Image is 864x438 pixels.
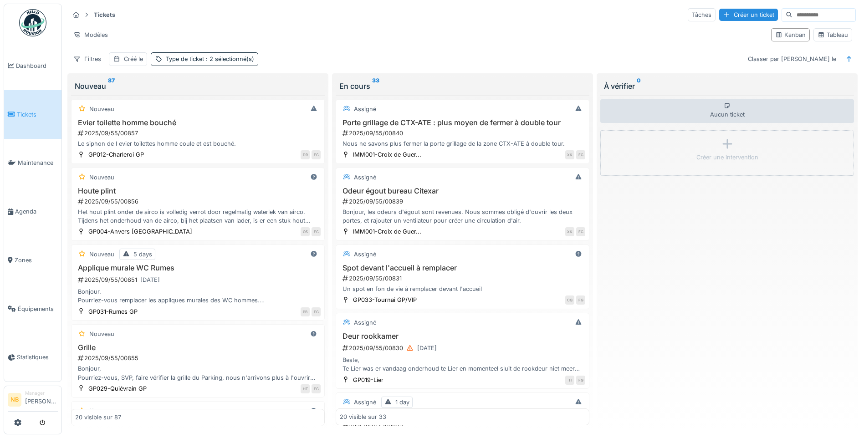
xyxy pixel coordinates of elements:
a: Équipements [4,285,61,333]
a: Agenda [4,187,61,236]
div: Assigné [354,173,376,182]
sup: 87 [108,81,115,92]
div: Nouveau [89,250,114,259]
span: Équipements [18,305,58,313]
div: Type de ticket [166,55,254,63]
div: [DATE] [417,344,437,352]
h3: Applique murale WC Rumes [75,264,321,272]
div: À vérifier [604,81,850,92]
div: 2025/09/55/00855 [77,354,321,362]
strong: Tickets [90,10,119,19]
div: Aucun ticket [600,99,854,123]
div: 20 visible sur 87 [75,413,121,422]
div: FG [576,150,585,159]
div: GP029-Quiévrain GP [88,384,147,393]
div: Het hout plint onder de airco is volledig verrot door regelmatig waterlek van airco. Tijdens het ... [75,208,321,225]
div: Modèles [69,28,112,41]
div: [DATE] [140,275,160,284]
div: Nouveau [89,407,114,415]
div: GP004-Anvers [GEOGRAPHIC_DATA] [88,227,192,236]
div: Bonjour, Pourriez-vous, SVP, faire vérifier la grille du Parking, nous n'arrivons plus à l'ouvrir... [75,364,321,382]
div: HT [301,384,310,393]
div: Assigné [354,318,376,327]
span: Zones [15,256,58,265]
a: NB Manager[PERSON_NAME] [8,390,58,412]
div: XK [565,150,574,159]
div: 2025/09/55/00830 [342,342,585,354]
span: Tickets [17,110,58,119]
div: 2025/09/55/00856 [77,197,321,206]
a: Maintenance [4,139,61,188]
h3: Spot devant l'accueil à remplacer [340,264,585,272]
div: 1 day [395,398,409,407]
div: 2025/09/55/00831 [342,274,585,283]
div: Créé le [124,55,143,63]
a: Tickets [4,90,61,139]
div: En cours [339,81,586,92]
span: : 2 sélectionné(s) [204,56,254,62]
div: FG [312,150,321,159]
div: CQ [565,295,574,305]
div: GP019-Lier [353,376,383,384]
div: 2025/09/55/00840 [342,129,585,138]
div: 20 visible sur 33 [340,413,386,422]
div: FG [312,227,321,236]
div: GP031-Rumes GP [88,307,138,316]
div: FG [576,227,585,236]
a: Dashboard [4,41,61,90]
div: GP033-Tournai GP/VIP [353,295,417,304]
div: Filtres [69,52,105,66]
span: Agenda [15,207,58,216]
div: Kanban [775,31,806,39]
div: 2025/09/55/00839 [342,197,585,206]
div: TI [565,376,574,385]
div: DR [301,150,310,159]
div: IMM001-Croix de Guer... [353,150,421,159]
div: IMM001-Croix de Guer... [353,227,421,236]
div: FG [312,307,321,316]
div: Assigné [354,250,376,259]
div: FG [576,376,585,385]
div: Le siphon de l evier toilettes homme coule et est bouché. [75,139,321,148]
div: Un spot en fon de vie à remplacer devant l'accueil [340,285,585,293]
div: Beste, Te Lier was er vandaag onderhoud te Lier en momenteel sluit de rookdeur niet meer van zelf. [340,356,585,373]
h3: Odeur égout bureau Citexar [340,187,585,195]
span: Statistiques [17,353,58,362]
div: Bonjour, les odeurs d'égout sont revenues. Nous sommes obligé d'ouvrir les deux portes, et rajout... [340,208,585,225]
div: Nouveau [89,330,114,338]
a: Zones [4,236,61,285]
div: 5 days [133,250,152,259]
h3: Porte grillage de CTX-ATE : plus moyen de fermer à double tour [340,118,585,127]
div: Assigné [354,398,376,407]
div: 2025/09/55/00851 [77,274,321,285]
div: OS [301,227,310,236]
div: Tâches [688,8,716,21]
div: Créer un ticket [719,9,778,21]
div: FG [576,295,585,305]
h3: Houte plint [75,187,321,195]
div: Manager [25,390,58,397]
h3: Evier toilette homme bouché [75,118,321,127]
div: Nouveau [89,173,114,182]
div: Nouveau [75,81,321,92]
img: Badge_color-CXgf-gQk.svg [19,9,46,36]
li: NB [8,393,21,407]
div: Nous ne savons plus fermer la porte grillage de la zone CTX-ATE à double tour. [340,139,585,148]
div: Assigné [354,105,376,113]
div: Nouveau [89,105,114,113]
li: [PERSON_NAME] [25,390,58,409]
span: Maintenance [18,158,58,167]
div: Classer par [PERSON_NAME] le [744,52,840,66]
div: Tableau [818,31,848,39]
div: XK [565,227,574,236]
span: Dashboard [16,61,58,70]
sup: 0 [637,81,641,92]
sup: 33 [372,81,379,92]
div: Bonjour. Pourriez-vous remplacer les appliques murales des WC hommes. Elles sont toutes abîmées d... [75,287,321,305]
a: Statistiques [4,333,61,382]
h3: Deur rookkamer [340,332,585,341]
div: 2025/09/55/00857 [77,129,321,138]
div: FG [312,384,321,393]
div: GP012-Charleroi GP [88,150,144,159]
h3: Grille [75,343,321,352]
